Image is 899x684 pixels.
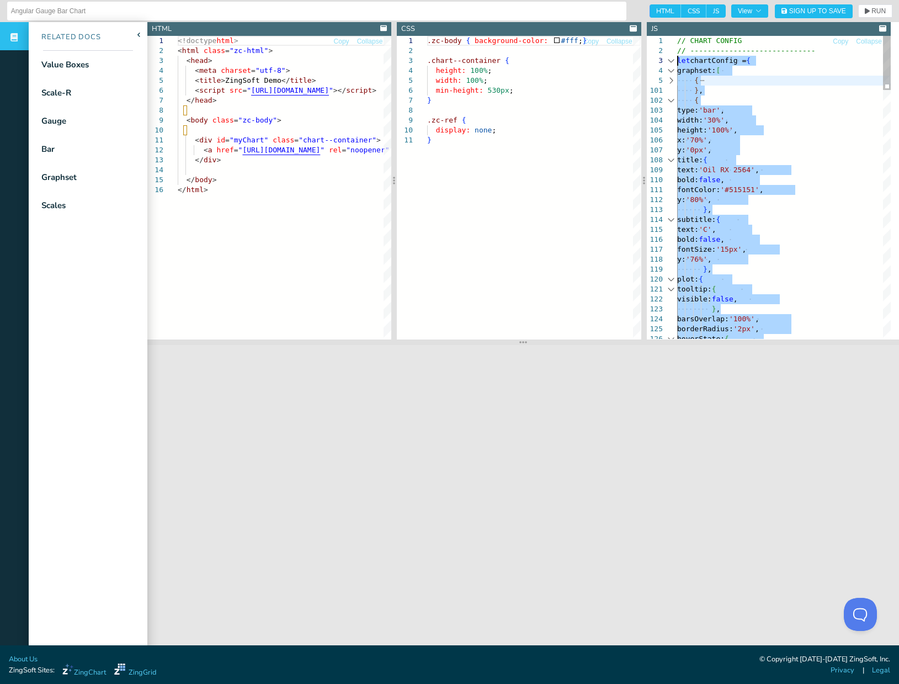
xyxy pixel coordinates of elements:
div: 7 [147,96,163,105]
span: background-color: [475,36,548,45]
span: , [699,86,703,94]
span: "chart--container" [299,136,376,144]
span: > [286,66,290,75]
span: = [251,66,256,75]
span: a [208,146,212,154]
span: { [694,96,699,104]
span: height: [436,66,466,75]
span: Copy [334,38,349,45]
span: body [190,116,208,124]
span: // CHART CONFIG [677,36,742,45]
span: , [759,185,763,194]
span: 530px [488,86,509,94]
div: 9 [397,115,413,125]
span: x: [677,136,686,144]
span: = [234,116,238,124]
span: '0px' [685,146,707,154]
span: > [208,56,212,65]
span: > [216,156,221,164]
div: 120 [647,274,663,284]
span: ; [483,76,488,84]
div: 2 [397,46,413,56]
span: class [204,46,225,55]
div: 107 [647,145,663,155]
span: { [505,56,509,65]
span: > [277,116,281,124]
span: fontSize: [677,245,716,253]
div: 11 [147,135,163,145]
span: "noopener" [346,146,389,154]
div: 104 [647,115,663,125]
span: text: [677,225,699,234]
span: y: [677,195,686,204]
div: Click to collapse the range. [664,274,678,284]
span: < [195,86,199,94]
div: CSS [401,24,415,34]
div: 16 [147,185,163,195]
div: 113 [647,205,663,215]
span: ; [492,126,497,134]
span: href [216,146,233,154]
span: title [199,76,221,84]
div: 4 [397,66,413,76]
button: Collapse [357,36,384,47]
span: = [342,146,346,154]
span: < [178,46,182,55]
div: 111 [647,185,663,195]
span: y: [677,146,686,154]
input: Untitled Demo [11,2,623,20]
div: 6 [147,86,163,96]
span: } [703,265,708,273]
span: > [372,86,376,94]
span: < [195,66,199,75]
span: > [221,76,225,84]
span: , [720,176,725,184]
span: = [225,46,230,55]
span: > [376,136,381,144]
span: type: [677,106,699,114]
span: , [707,255,711,263]
div: 124 [647,314,663,324]
div: Graphset [41,171,77,184]
span: < [187,116,191,124]
button: RUN [858,4,892,18]
span: charset [221,66,251,75]
iframe: Toggle Customer Support [844,598,877,631]
div: 115 [647,225,663,235]
span: < [195,76,199,84]
span: { [466,36,471,45]
span: body [195,176,212,184]
span: , [755,315,759,323]
span: " [329,86,333,94]
span: , [742,245,746,253]
a: ZingChart [62,664,106,678]
span: html [187,185,204,194]
span: '100%' [707,126,733,134]
span: } [711,305,716,313]
div: 7 [397,96,413,105]
span: bold: [677,176,699,184]
div: Click to collapse the range. [664,66,678,76]
div: Click to collapse the range. [664,56,678,66]
span: [URL][DOMAIN_NAME] [251,86,329,94]
div: 4 [147,66,163,76]
span: html [182,46,199,55]
div: 10 [147,125,163,135]
span: Collapse [607,38,632,45]
div: 3 [147,56,163,66]
span: Collapse [357,38,383,45]
span: '15px' [716,245,742,253]
span: "zc-body" [238,116,277,124]
span: "utf-8" [256,66,286,75]
span: chartConfig = [690,56,746,65]
span: , [725,116,729,124]
a: ZingGrid [114,664,156,678]
div: 13 [147,155,163,165]
span: , [733,126,737,134]
div: 117 [647,245,663,254]
div: HTML [152,24,172,34]
span: head [195,96,212,104]
span: | [863,665,864,676]
div: Click to collapse the range. [664,284,678,294]
div: 122 [647,294,663,304]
